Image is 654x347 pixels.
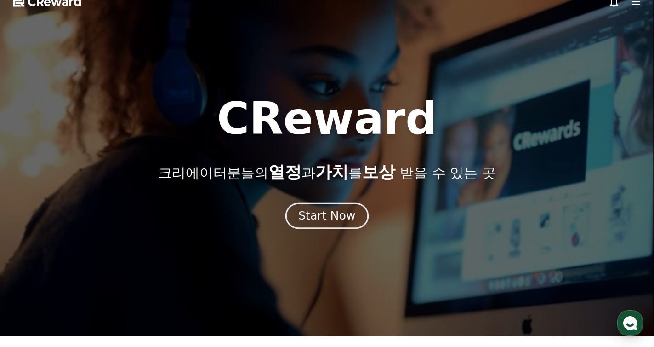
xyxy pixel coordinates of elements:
[268,162,301,181] span: 열정
[287,213,367,221] a: Start Now
[84,285,95,292] span: 대화
[158,163,495,181] p: 크리에이터분들의 과 를 받을 수 있는 곳
[285,203,369,229] button: Start Now
[362,162,395,181] span: 보상
[29,284,34,292] span: 홈
[142,284,153,292] span: 설정
[61,271,119,294] a: 대화
[315,162,348,181] span: 가치
[119,271,176,294] a: 설정
[3,271,61,294] a: 홈
[217,97,437,141] h1: CReward
[298,208,355,224] div: Start Now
